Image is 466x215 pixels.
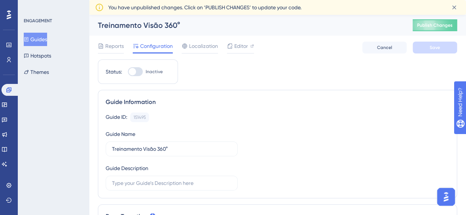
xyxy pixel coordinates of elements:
[106,98,449,107] div: Guide Information
[234,42,248,51] span: Editor
[146,69,163,75] span: Inactive
[106,67,122,76] div: Status:
[106,164,148,173] div: Guide Description
[112,145,231,153] input: Type your Guide’s Name here
[24,18,52,24] div: ENGAGEMENT
[108,3,301,12] span: You have unpublished changes. Click on ‘PUBLISH CHANGES’ to update your code.
[106,130,135,139] div: Guide Name
[112,179,231,187] input: Type your Guide’s Description here
[17,2,46,11] span: Need Help?
[435,186,457,208] iframe: UserGuiding AI Assistant Launcher
[24,33,47,46] button: Guides
[189,42,218,51] span: Localization
[133,114,146,120] div: 151495
[377,45,392,51] span: Cancel
[417,22,453,28] span: Publish Changes
[24,65,49,79] button: Themes
[105,42,124,51] span: Reports
[106,113,127,122] div: Guide ID:
[413,42,457,53] button: Save
[413,19,457,31] button: Publish Changes
[362,42,407,53] button: Cancel
[98,20,394,30] div: Treinamento Visão 360°
[140,42,173,51] span: Configuration
[24,49,51,62] button: Hotspots
[430,45,440,51] span: Save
